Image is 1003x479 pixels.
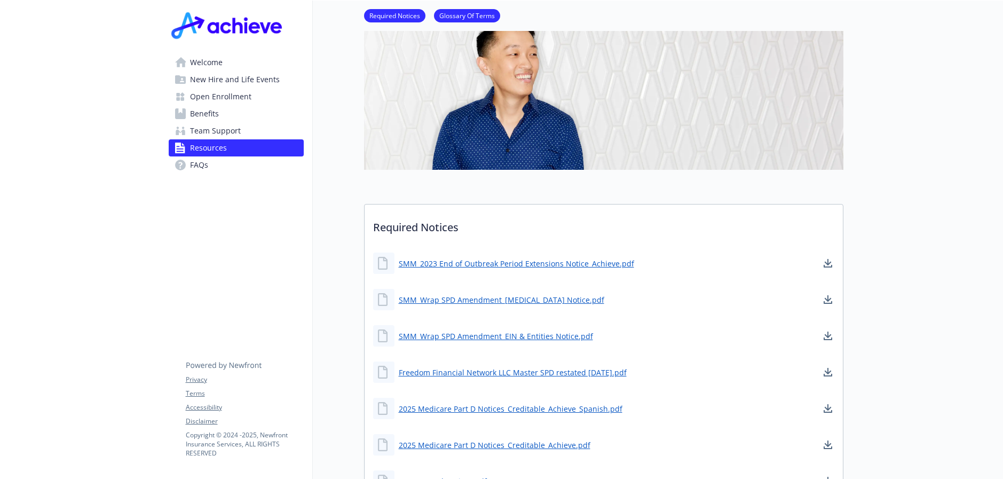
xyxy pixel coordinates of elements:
a: 2025 Medicare Part D Notices_Creditable_Achieve.pdf [399,439,590,451]
a: download document [822,329,834,342]
a: SMM_2023 End of Outbreak Period Extensions Notice_Achieve.pdf [399,258,634,269]
span: Open Enrollment [190,88,251,105]
a: Terms [186,389,303,398]
span: Welcome [190,54,223,71]
a: Accessibility [186,403,303,412]
span: New Hire and Life Events [190,71,280,88]
a: 2025 Medicare Part D Notices_Creditable_Achieve_Spanish.pdf [399,403,622,414]
span: Team Support [190,122,241,139]
a: Welcome [169,54,304,71]
a: Required Notices [364,10,425,20]
a: download document [822,438,834,451]
a: download document [822,366,834,379]
a: FAQs [169,156,304,174]
a: Benefits [169,105,304,122]
a: New Hire and Life Events [169,71,304,88]
a: Privacy [186,375,303,384]
span: FAQs [190,156,208,174]
a: Disclaimer [186,417,303,426]
p: Required Notices [365,205,843,244]
p: Copyright © 2024 - 2025 , Newfront Insurance Services, ALL RIGHTS RESERVED [186,430,303,458]
a: download document [822,257,834,270]
a: download document [822,402,834,415]
a: SMM_Wrap SPD Amendment_[MEDICAL_DATA] Notice.pdf [399,294,604,305]
a: Resources [169,139,304,156]
a: download document [822,293,834,306]
a: Open Enrollment [169,88,304,105]
span: Resources [190,139,227,156]
span: Benefits [190,105,219,122]
a: Freedom Financial Network LLC Master SPD restated [DATE].pdf [399,367,627,378]
a: SMM_Wrap SPD Amendment_EIN & Entities Notice.pdf [399,331,593,342]
a: Glossary Of Terms [434,10,500,20]
a: Team Support [169,122,304,139]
